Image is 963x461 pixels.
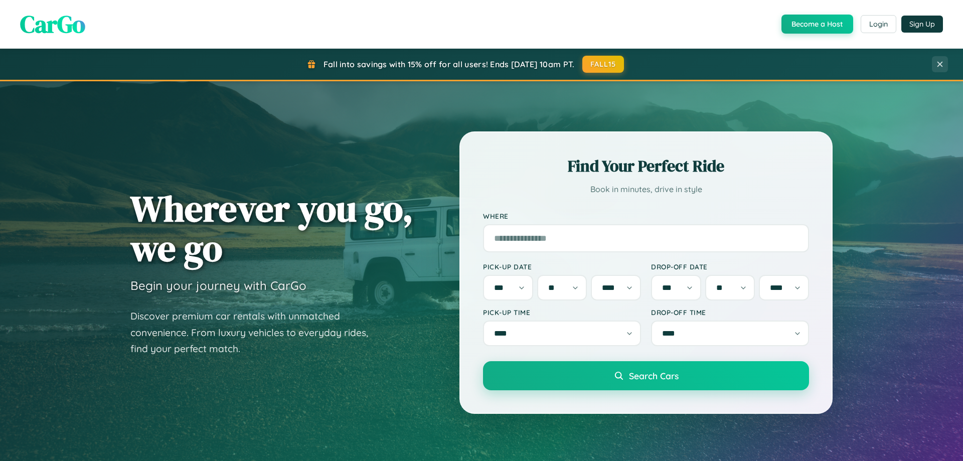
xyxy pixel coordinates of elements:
button: FALL15 [582,56,624,73]
label: Where [483,212,809,220]
span: Fall into savings with 15% off for all users! Ends [DATE] 10am PT. [324,59,575,69]
label: Pick-up Time [483,308,641,317]
label: Drop-off Date [651,262,809,271]
h2: Find Your Perfect Ride [483,155,809,177]
button: Login [861,15,896,33]
button: Become a Host [781,15,853,34]
p: Book in minutes, drive in style [483,182,809,197]
span: Search Cars [629,370,679,381]
p: Discover premium car rentals with unmatched convenience. From luxury vehicles to everyday rides, ... [130,308,381,357]
button: Sign Up [901,16,943,33]
button: Search Cars [483,361,809,390]
label: Pick-up Date [483,262,641,271]
span: CarGo [20,8,85,41]
label: Drop-off Time [651,308,809,317]
h1: Wherever you go, we go [130,189,413,268]
h3: Begin your journey with CarGo [130,278,306,293]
